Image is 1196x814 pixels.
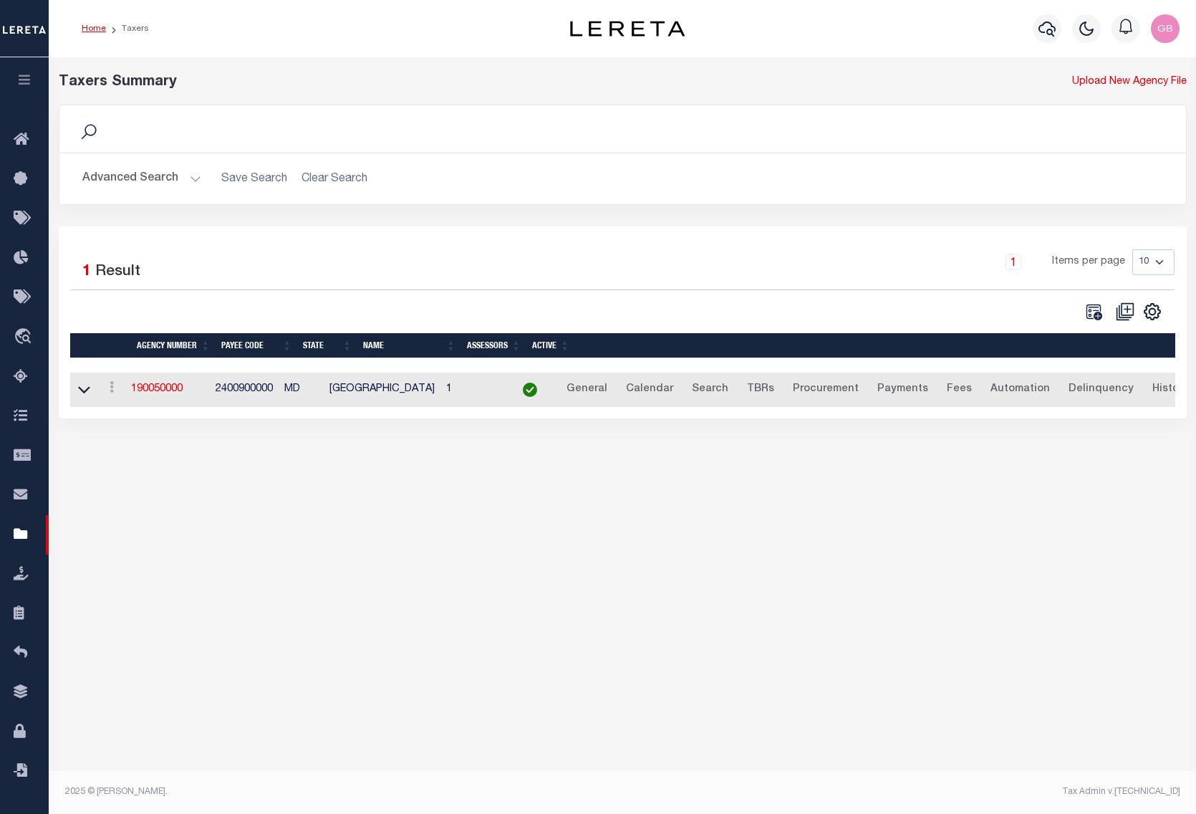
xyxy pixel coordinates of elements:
[940,378,978,401] a: Fees
[131,384,183,394] a: 190050000
[1062,378,1140,401] a: Delinquency
[871,378,935,401] a: Payments
[1151,14,1180,43] img: svg+xml;base64,PHN2ZyB4bWxucz0iaHR0cDovL3d3dy53My5vcmcvMjAwMC9zdmciIHBvaW50ZXItZXZlbnRzPSJub25lIi...
[82,264,91,279] span: 1
[297,333,357,358] th: State: activate to sort column ascending
[59,72,900,93] div: Taxers Summary
[523,383,537,397] img: check-icon-green.svg
[106,22,149,35] li: Taxers
[54,785,623,798] div: 2025 © [PERSON_NAME].
[131,333,216,358] th: Agency Number: activate to sort column ascending
[14,328,37,347] i: travel_explore
[1072,75,1187,90] a: Upload New Agency File
[984,378,1056,401] a: Automation
[440,373,506,408] td: 1
[560,378,614,401] a: General
[324,373,440,408] td: [GEOGRAPHIC_DATA]
[575,333,1195,358] th: &nbsp;
[210,373,279,408] td: 2400900000
[1052,254,1125,270] span: Items per page
[786,378,865,401] a: Procurement
[1146,378,1195,401] a: History
[216,333,297,358] th: Payee Code: activate to sort column ascending
[279,373,324,408] td: MD
[461,333,526,358] th: Assessors: activate to sort column ascending
[570,21,685,37] img: logo-dark.svg
[526,333,575,358] th: Active: activate to sort column ascending
[82,165,201,193] button: Advanced Search
[685,378,735,401] a: Search
[619,378,680,401] a: Calendar
[357,333,461,358] th: Name: activate to sort column ascending
[633,785,1180,798] div: Tax Admin v.[TECHNICAL_ID]
[82,24,106,33] a: Home
[1005,254,1021,270] a: 1
[95,261,140,284] label: Result
[741,378,781,401] a: TBRs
